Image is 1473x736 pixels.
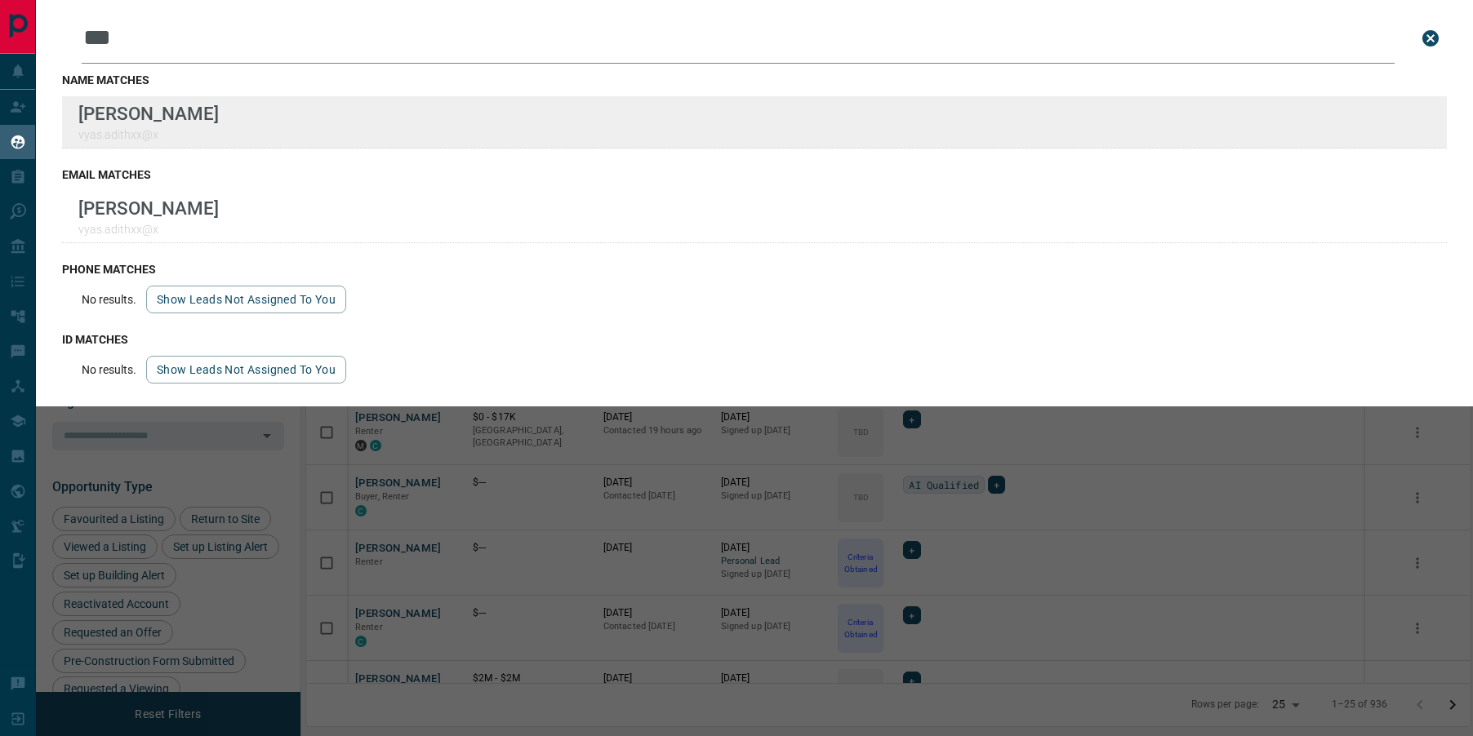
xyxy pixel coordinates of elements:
[82,293,136,306] p: No results.
[78,223,219,236] p: vyas.adithxx@x
[146,286,346,313] button: show leads not assigned to you
[78,128,219,141] p: vyas.adithxx@x
[62,333,1447,346] h3: id matches
[82,363,136,376] p: No results.
[78,103,219,124] p: [PERSON_NAME]
[62,263,1447,276] h3: phone matches
[146,356,346,384] button: show leads not assigned to you
[62,73,1447,86] h3: name matches
[62,168,1447,181] h3: email matches
[1414,22,1447,55] button: close search bar
[78,197,219,219] p: [PERSON_NAME]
